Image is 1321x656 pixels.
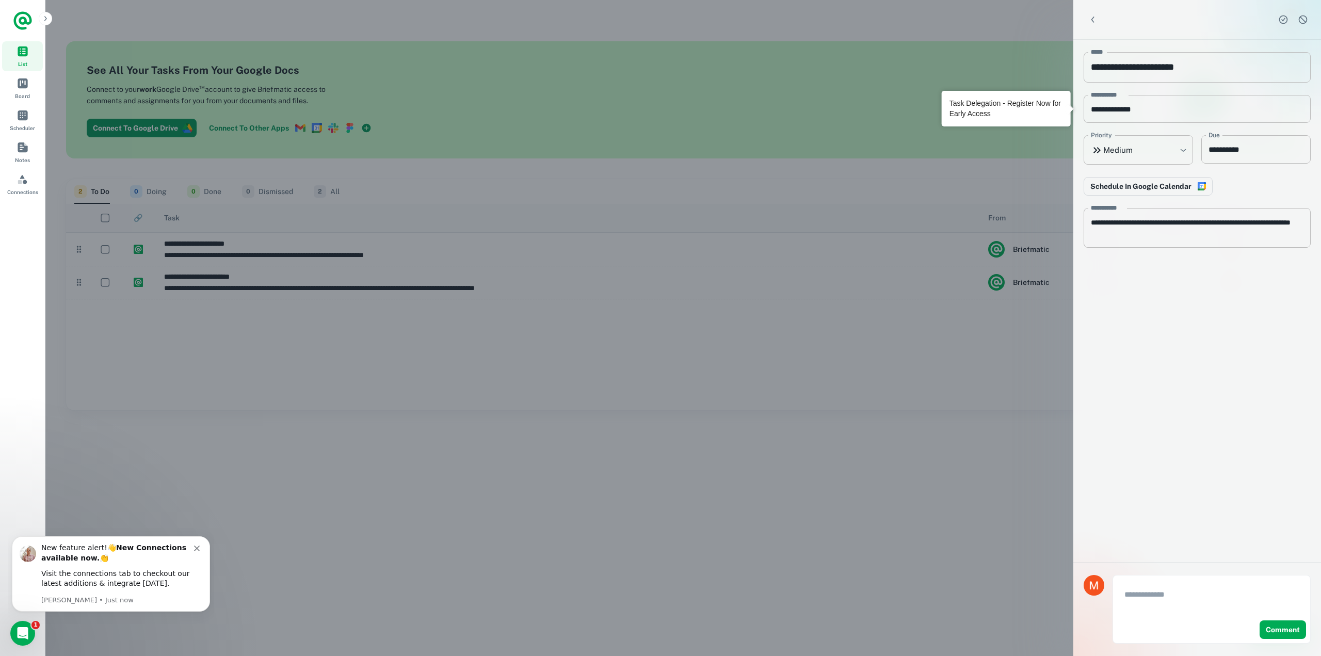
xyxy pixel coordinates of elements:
label: Due [1209,131,1220,140]
span: 1 [31,621,40,629]
a: Connections [2,169,43,199]
a: List [2,41,43,71]
button: Connect to Google Calendar to reserve time in your schedule to complete this work [1084,177,1213,196]
span: Board [15,92,30,100]
button: Dismiss task [1295,12,1311,27]
input: Choose date, selected date is Sep 27, 2025 [1201,135,1303,164]
a: Logo [12,10,33,31]
a: Board [2,73,43,103]
div: Task Delegation - Register Now for Early Access [949,99,1063,119]
button: Comment [1260,620,1306,639]
a: Notes [2,137,43,167]
div: scrollable content [1073,40,1321,562]
div: Medium [1084,135,1193,165]
label: Priority [1091,131,1112,140]
iframe: Intercom notifications message [8,524,214,651]
a: Scheduler [2,105,43,135]
span: Connections [7,188,38,196]
button: Back [1084,10,1102,29]
iframe: Intercom live chat [10,621,35,646]
span: Notes [15,156,30,164]
button: Complete task [1276,12,1291,27]
span: Scheduler [10,124,35,132]
img: Mohammad Amin [1084,575,1104,596]
span: List [18,60,27,68]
